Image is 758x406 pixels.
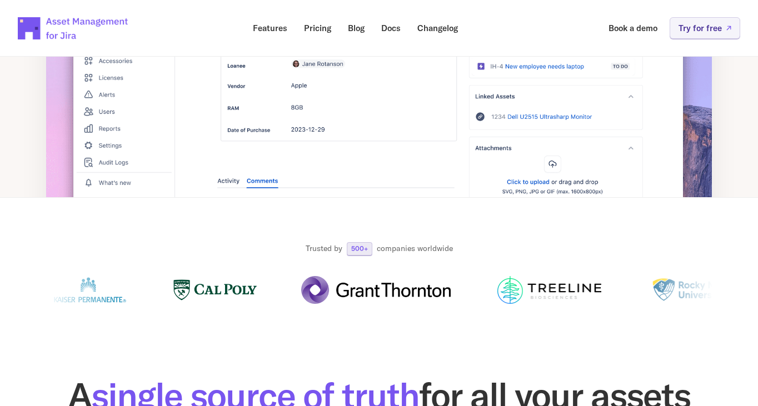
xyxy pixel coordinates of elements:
[410,17,466,39] a: Changelog
[296,17,339,39] a: Pricing
[340,17,372,39] a: Blog
[306,243,342,254] p: Trusted by
[172,276,256,304] img: Logo
[609,24,657,32] p: Book a demo
[381,24,401,32] p: Docs
[253,24,287,32] p: Features
[373,17,408,39] a: Docs
[245,17,295,39] a: Features
[304,24,331,32] p: Pricing
[679,24,722,32] p: Try for free
[50,276,128,304] img: Logo
[494,276,602,304] img: Logo
[348,24,365,32] p: Blog
[377,243,453,254] p: companies worldwide
[601,17,665,39] a: Book a demo
[670,17,740,39] a: Try for free
[351,245,368,252] p: 500+
[417,24,458,32] p: Changelog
